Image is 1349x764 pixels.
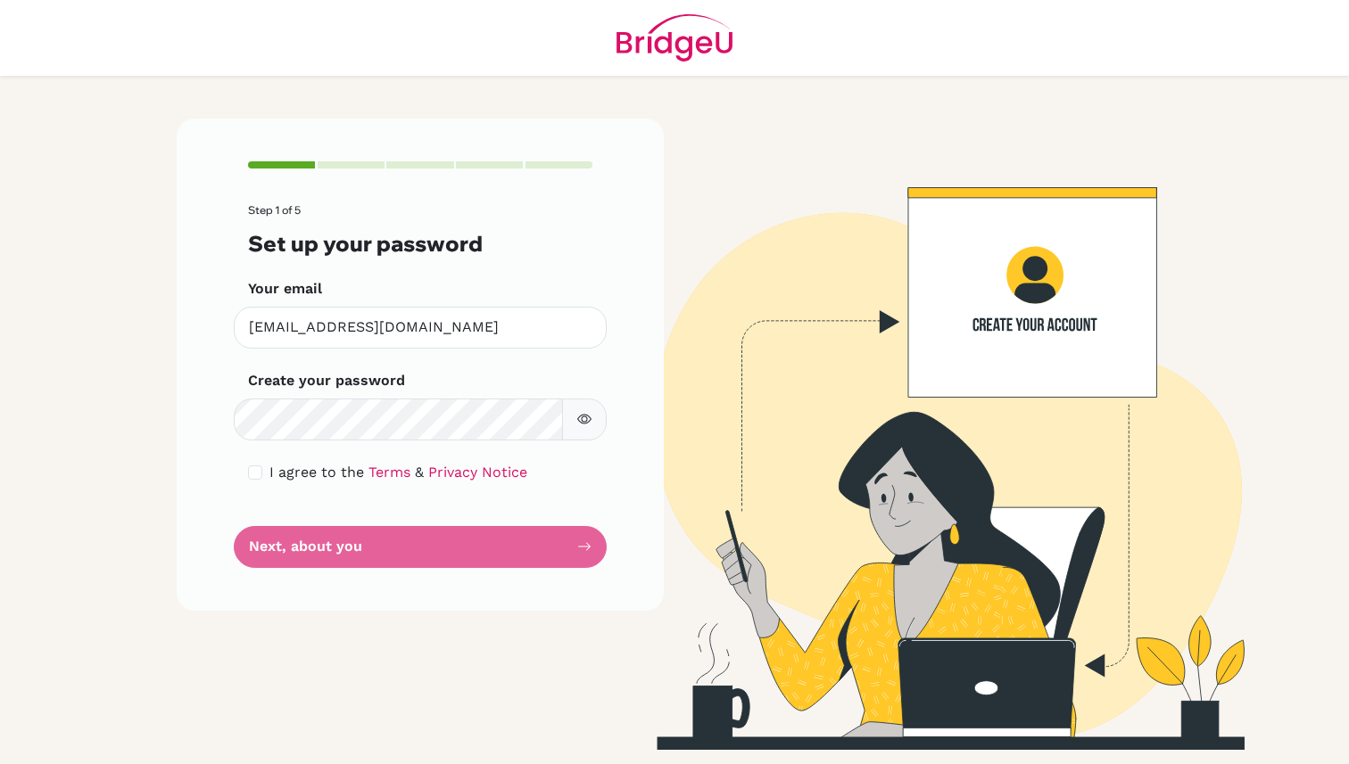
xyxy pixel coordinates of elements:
a: Terms [368,464,410,481]
span: & [415,464,424,481]
label: Create your password [248,370,405,391]
a: Privacy Notice [428,464,527,481]
input: Insert your email* [234,307,607,349]
span: I agree to the [269,464,364,481]
label: Your email [248,278,322,300]
h3: Set up your password [248,231,592,257]
span: Step 1 of 5 [248,203,301,217]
